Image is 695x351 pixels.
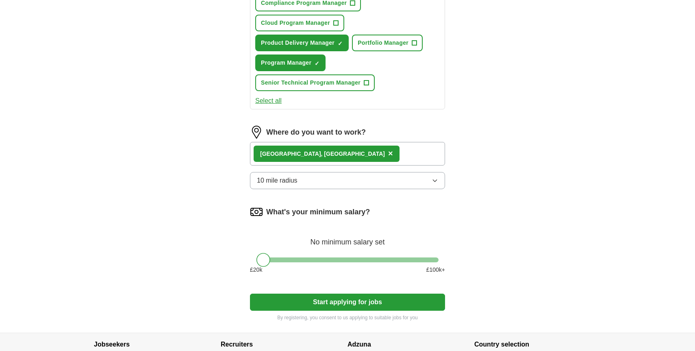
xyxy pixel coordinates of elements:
button: Product Delivery Manager✓ [255,35,349,51]
button: Portfolio Manager [352,35,423,51]
img: location.png [250,126,263,139]
button: Cloud Program Manager [255,15,344,31]
div: [GEOGRAPHIC_DATA], [GEOGRAPHIC_DATA] [260,150,385,158]
span: Product Delivery Manager [261,39,334,47]
button: Select all [255,96,282,106]
span: ✓ [315,60,319,67]
button: 10 mile radius [250,172,445,189]
label: Where do you want to work? [266,127,366,138]
button: Start applying for jobs [250,294,445,311]
div: No minimum salary set [250,228,445,248]
button: Senior Technical Program Manager [255,74,375,91]
span: Senior Technical Program Manager [261,78,361,87]
span: £ 20 k [250,266,262,274]
span: × [388,149,393,158]
span: ✓ [338,40,343,47]
span: Portfolio Manager [358,39,408,47]
button: Program Manager✓ [255,55,326,71]
button: × [388,148,393,160]
span: Program Manager [261,59,311,67]
p: By registering, you consent to us applying to suitable jobs for you [250,314,445,321]
span: 10 mile radius [257,176,298,185]
span: £ 100 k+ [426,266,445,274]
img: salary.png [250,205,263,218]
label: What's your minimum salary? [266,207,370,218]
span: Cloud Program Manager [261,19,330,27]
